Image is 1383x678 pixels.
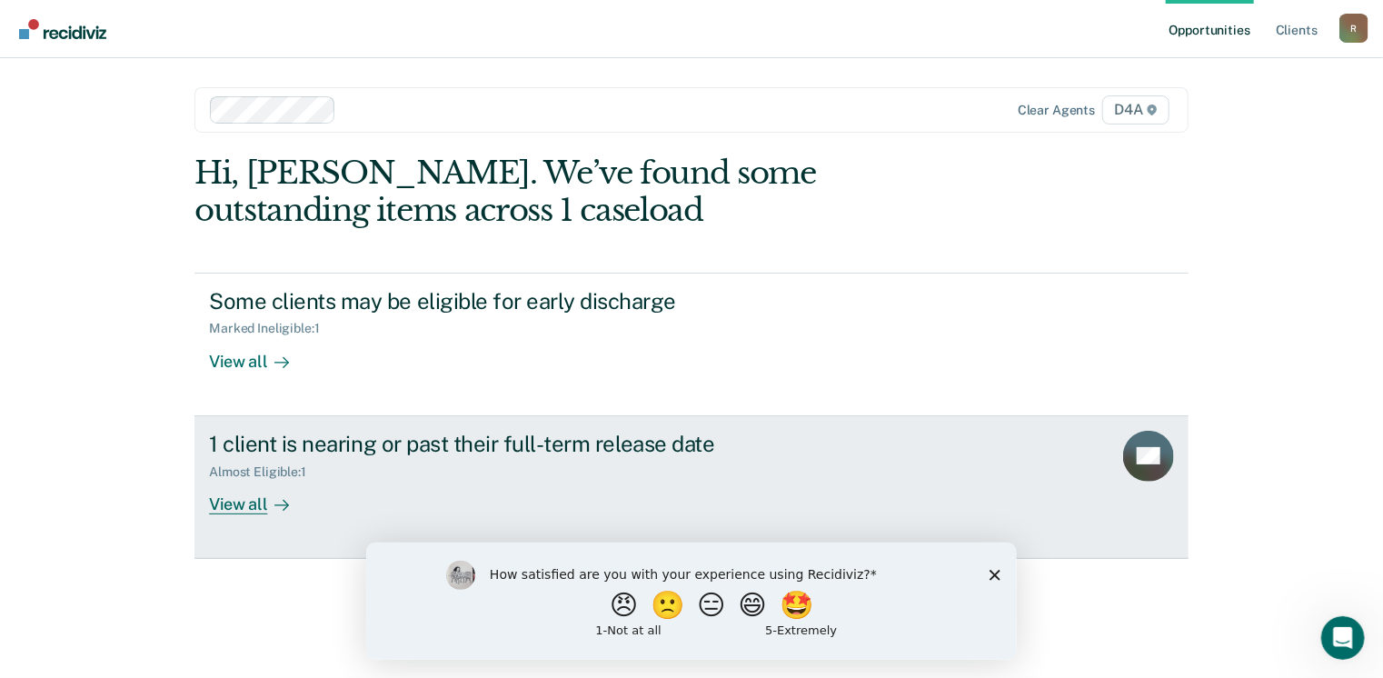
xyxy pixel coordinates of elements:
[19,19,106,39] img: Recidiviz
[1102,95,1169,125] span: D4A
[1321,616,1365,660] iframe: Intercom live chat
[1339,14,1368,43] div: R
[209,431,847,457] div: 1 client is nearing or past their full-term release date
[194,155,990,229] div: Hi, [PERSON_NAME]. We’ve found some outstanding items across 1 caseload
[209,479,311,514] div: View all
[366,543,1017,660] iframe: Survey by Kim from Recidiviz
[209,464,321,480] div: Almost Eligible : 1
[194,416,1189,559] a: 1 client is nearing or past their full-term release dateAlmost Eligible:1View all
[209,321,333,336] div: Marked Ineligible : 1
[1339,14,1368,43] button: Profile dropdown button
[209,336,311,372] div: View all
[194,273,1189,416] a: Some clients may be eligible for early dischargeMarked Ineligible:1View all
[209,288,847,314] div: Some clients may be eligible for early discharge
[1018,103,1095,118] div: Clear agents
